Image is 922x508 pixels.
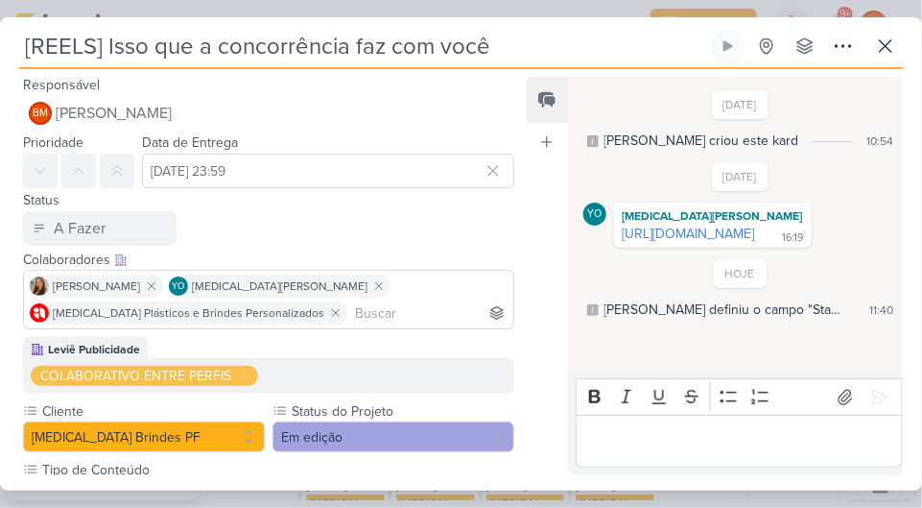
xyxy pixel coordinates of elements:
img: Allegra Plásticos e Brindes Personalizados [30,303,49,323]
div: Editor editing area: main [576,415,903,468]
p: YO [587,209,602,220]
input: Select a date [142,154,514,188]
div: A Fazer [54,217,106,240]
button: A Fazer [23,211,177,246]
a: [URL][DOMAIN_NAME] [623,226,755,242]
div: 11:40 [869,302,893,319]
span: [MEDICAL_DATA] Plásticos e Brindes Personalizados [53,304,324,322]
span: [PERSON_NAME] [56,102,172,125]
label: Prioridade [23,134,83,151]
button: BM [PERSON_NAME] [23,96,514,131]
span: [MEDICAL_DATA][PERSON_NAME] [192,278,367,295]
div: Beth Monteiro [29,102,52,125]
div: COLABORATIVO ENTRE PERFIS [40,366,231,386]
div: Leviê Publicidade [48,341,140,358]
div: [MEDICAL_DATA][PERSON_NAME] [618,206,808,226]
div: Ligar relógio [721,38,736,54]
div: 16:19 [783,230,804,246]
input: Kard Sem Título [19,29,707,63]
div: Este log é visível à todos no kard [587,304,599,316]
label: Data de Entrega [142,134,238,151]
div: Yasmin Oliveira [583,203,606,226]
div: Este log é visível à todos no kard [587,135,599,147]
label: Status [23,192,59,208]
label: Responsável [23,77,100,93]
label: Cliente [40,401,265,422]
div: Beth definiu o campo "Status do Projeto" para "Em edição" [604,300,842,320]
div: 10:54 [866,133,893,150]
span: [PERSON_NAME] [53,278,140,295]
p: YO [173,282,185,292]
input: Buscar [351,302,509,325]
button: [MEDICAL_DATA] Brindes PF [23,422,265,452]
label: Status do Projeto [290,401,514,422]
div: Yasmin Oliveira [169,277,188,296]
div: Colaboradores [23,250,514,270]
img: Franciluce Carvalho [30,277,49,296]
button: Em edição [272,422,514,452]
p: BM [33,109,48,119]
div: Editor toolbar [576,378,903,416]
div: Beth criou este kard [604,131,799,151]
label: Tipo de Conteúdo [40,460,265,480]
